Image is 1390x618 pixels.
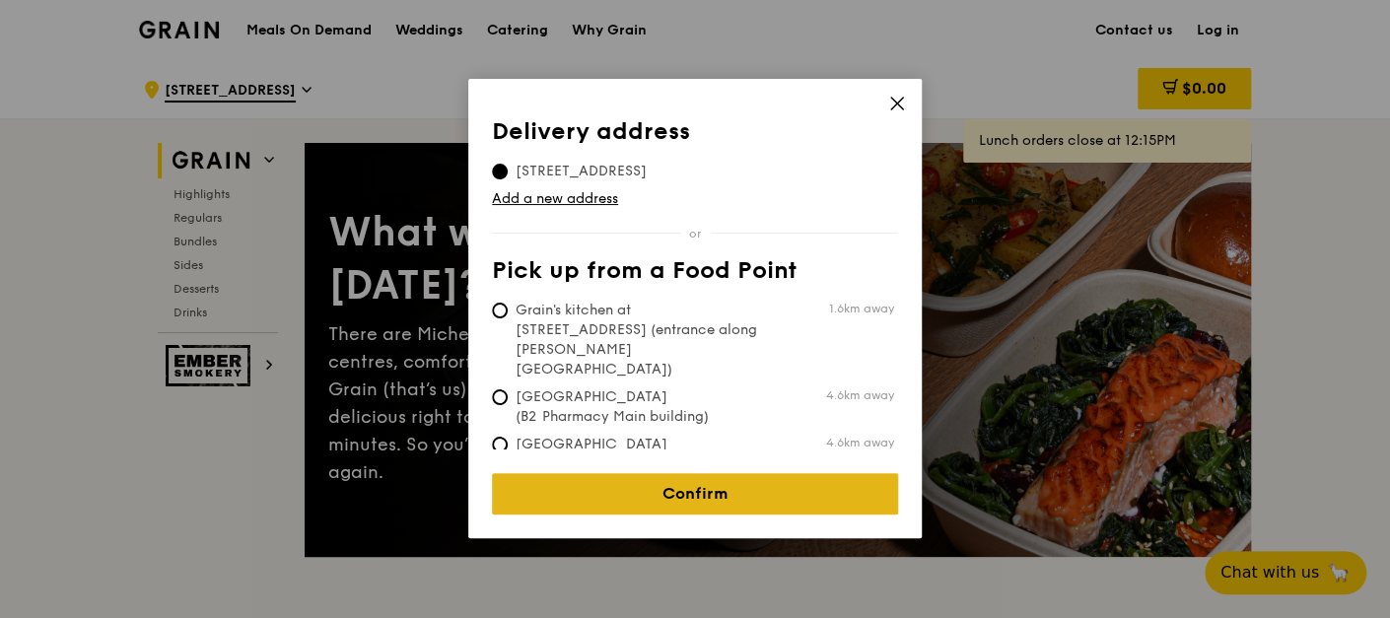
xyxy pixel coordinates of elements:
[492,257,898,293] th: Pick up from a Food Point
[829,301,894,316] span: 1.6km away
[492,387,786,427] span: [GEOGRAPHIC_DATA] (B2 Pharmacy Main building)
[492,437,508,452] input: [GEOGRAPHIC_DATA] (Level 1 [PERSON_NAME] block drop-off point)4.6km away
[826,435,894,450] span: 4.6km away
[492,301,786,379] span: Grain's kitchen at [STREET_ADDRESS] (entrance along [PERSON_NAME][GEOGRAPHIC_DATA])
[492,303,508,318] input: Grain's kitchen at [STREET_ADDRESS] (entrance along [PERSON_NAME][GEOGRAPHIC_DATA])1.6km away
[492,162,670,181] span: [STREET_ADDRESS]
[492,118,898,154] th: Delivery address
[826,387,894,403] span: 4.6km away
[492,164,508,179] input: [STREET_ADDRESS]
[492,389,508,405] input: [GEOGRAPHIC_DATA] (B2 Pharmacy Main building)4.6km away
[492,189,898,209] a: Add a new address
[492,473,898,515] a: Confirm
[492,435,786,494] span: [GEOGRAPHIC_DATA] (Level 1 [PERSON_NAME] block drop-off point)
